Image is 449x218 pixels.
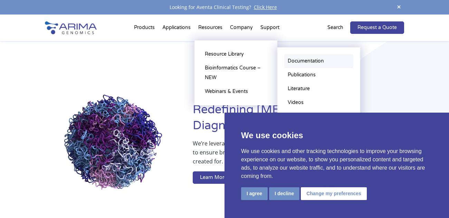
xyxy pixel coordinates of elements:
img: Arima-Genomics-logo [45,21,97,34]
button: I decline [269,187,299,200]
p: We use cookies and other tracking technologies to improve your browsing experience on our website... [241,147,432,180]
h1: Redefining [MEDICAL_DATA] Diagnostics [193,102,404,139]
button: I agree [241,187,268,200]
a: Literature [284,82,353,96]
a: Blog [284,110,353,123]
a: Resource Library [201,47,270,61]
a: Bioinformatics Course – NEW [201,61,270,85]
a: Request a Quote [350,21,404,34]
a: Publications [284,68,353,82]
a: Learn More [193,171,234,184]
div: Looking for Aventa Clinical Testing? [45,3,404,12]
a: Documentation [284,54,353,68]
p: We use cookies [241,129,432,142]
p: We’re leveraging whole-genome sequence and structure information to ensure breakthrough therapies... [193,139,376,171]
a: Webinars & Events [201,85,270,98]
a: Click Here [251,4,280,10]
button: Change my preferences [301,187,367,200]
a: Videos [284,96,353,110]
p: Search [327,23,343,32]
